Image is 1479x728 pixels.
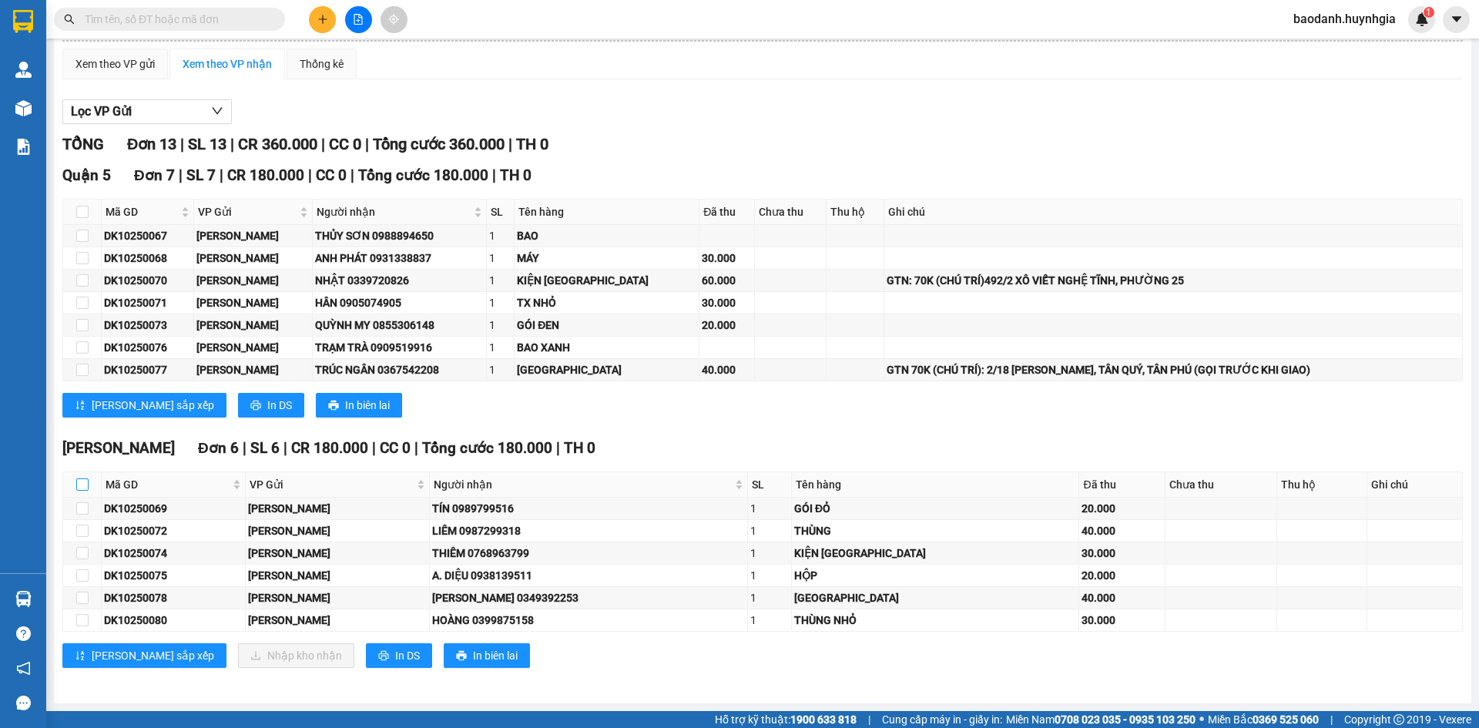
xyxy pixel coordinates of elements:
span: ⚪️ [1199,716,1204,723]
div: DK10250070 [104,272,191,289]
img: logo-vxr [13,10,33,33]
div: TX NHỎ [517,294,696,311]
span: | [179,166,183,184]
span: Đơn 13 [127,135,176,153]
div: [PERSON_NAME] [248,589,427,606]
div: [GEOGRAPHIC_DATA] [517,361,696,378]
button: aim [381,6,407,33]
div: TÍN 0989799516 [432,500,745,517]
div: MÁY [517,250,696,267]
span: In DS [395,647,420,664]
span: | [868,711,870,728]
span: CC 0 [316,166,347,184]
span: | [220,166,223,184]
div: 30.000 [1082,545,1162,562]
span: TH 0 [500,166,532,184]
div: [PERSON_NAME] [196,361,310,378]
button: printerIn DS [366,643,432,668]
td: DK10250071 [102,292,194,314]
td: DK10250077 [102,359,194,381]
span: | [372,439,376,457]
span: Lọc VP Gửi [71,102,132,121]
img: warehouse-icon [15,62,32,78]
td: DK10250073 [102,314,194,337]
span: Cung cấp máy in - giấy in: [882,711,1002,728]
img: warehouse-icon [15,591,32,607]
th: Thu hộ [1277,472,1368,498]
span: [PERSON_NAME] [62,439,175,457]
div: 30.000 [1082,612,1162,629]
button: printerIn DS [238,393,304,418]
td: Diên Khánh [194,247,313,270]
div: 20.000 [702,317,752,334]
div: 1 [750,500,789,517]
span: | [180,135,184,153]
span: Hỗ trợ kỹ thuật: [715,711,857,728]
span: caret-down [1450,12,1464,26]
span: | [492,166,496,184]
span: Tổng cước 360.000 [373,135,505,153]
th: Tên hàng [515,200,699,225]
span: | [1330,711,1333,728]
div: Xem theo VP nhận [183,55,272,72]
td: Diên Khánh [246,498,430,520]
button: Lọc VP Gửi [62,99,232,124]
span: TỔNG [62,135,104,153]
div: DK10250068 [104,250,191,267]
div: [PERSON_NAME] [196,339,310,356]
span: VP Gửi [250,476,414,493]
div: DK10250069 [104,500,243,517]
span: CC 0 [380,439,411,457]
strong: 0708 023 035 - 0935 103 250 [1055,713,1196,726]
span: Tổng cước 180.000 [422,439,552,457]
span: Đơn 7 [134,166,175,184]
div: 20.000 [1082,567,1162,584]
span: down [211,105,223,117]
th: Tên hàng [792,472,1079,498]
div: GÓI ĐEN [517,317,696,334]
img: icon-new-feature [1415,12,1429,26]
div: [GEOGRAPHIC_DATA] [794,589,1076,606]
button: printerIn biên lai [316,393,402,418]
div: GTN: 70K (CHÚ TRÍ)492/2 XÔ VIẾT NGHỆ TĨNH, PHƯỜNG 25 [887,272,1460,289]
span: notification [16,661,31,676]
div: DK10250074 [104,545,243,562]
td: DK10250078 [102,587,246,609]
span: | [365,135,369,153]
td: DK10250076 [102,337,194,359]
span: Mã GD [106,203,178,220]
div: [PERSON_NAME] [248,545,427,562]
div: [PERSON_NAME] [196,294,310,311]
div: [PERSON_NAME] [248,612,427,629]
th: Chưa thu [1165,472,1277,498]
strong: 1900 633 818 [790,713,857,726]
th: Đã thu [699,200,755,225]
span: copyright [1393,714,1404,725]
td: Diên Khánh [246,542,430,565]
span: Tổng cước 180.000 [358,166,488,184]
td: Diên Khánh [194,270,313,292]
td: Diên Khánh [194,359,313,381]
button: caret-down [1443,6,1470,33]
div: HOÀNG 0399875158 [432,612,745,629]
td: Diên Khánh [194,337,313,359]
div: [PERSON_NAME] [248,522,427,539]
div: [PERSON_NAME] [196,272,310,289]
div: HỘP [794,567,1076,584]
div: 1 [489,339,511,356]
span: printer [378,650,389,663]
th: Đã thu [1079,472,1165,498]
td: Diên Khánh [246,609,430,632]
div: 1 [489,250,511,267]
td: DK10250075 [102,565,246,587]
img: solution-icon [15,139,32,155]
span: Miền Bắc [1208,711,1319,728]
span: | [350,166,354,184]
button: printerIn biên lai [444,643,530,668]
span: VP Gửi [198,203,297,220]
div: 1 [489,361,511,378]
button: sort-ascending[PERSON_NAME] sắp xếp [62,393,226,418]
div: [PERSON_NAME] 0349392253 [432,589,745,606]
div: [PERSON_NAME] [248,567,427,584]
span: CC 0 [329,135,361,153]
